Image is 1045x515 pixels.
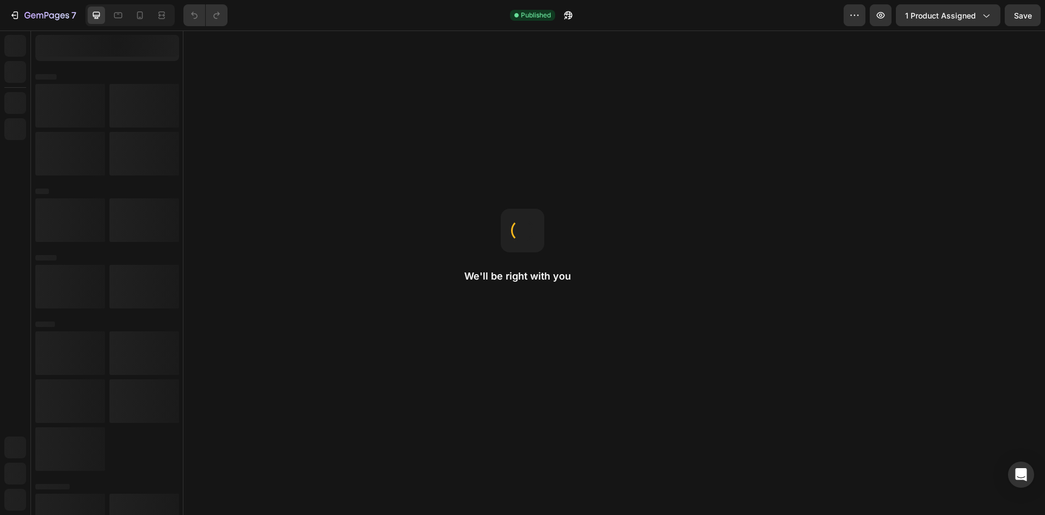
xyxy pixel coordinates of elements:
div: Open Intercom Messenger [1008,462,1034,488]
button: 7 [4,4,81,26]
button: 1 product assigned [896,4,1000,26]
span: Save [1014,11,1032,20]
button: Save [1005,4,1041,26]
div: Undo/Redo [183,4,228,26]
h2: We'll be right with you [464,270,581,283]
span: 1 product assigned [905,10,976,21]
span: Published [521,10,551,20]
p: 7 [71,9,76,22]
